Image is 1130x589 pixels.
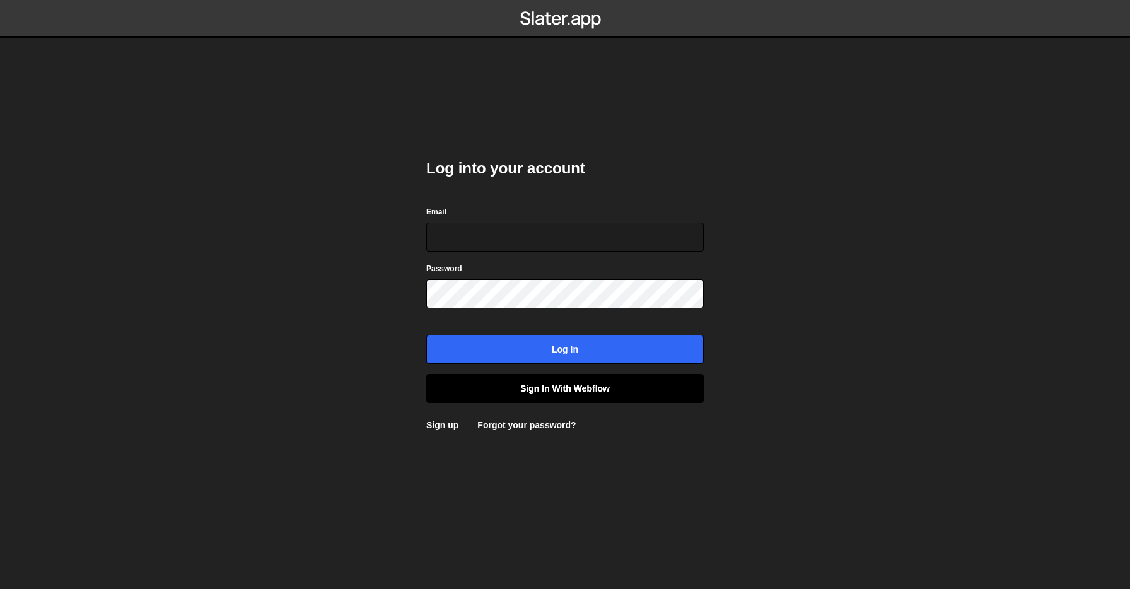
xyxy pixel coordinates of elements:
[426,262,462,275] label: Password
[426,335,704,364] input: Log in
[426,374,704,403] a: Sign in with Webflow
[477,420,576,430] a: Forgot your password?
[426,420,458,430] a: Sign up
[426,158,704,178] h2: Log into your account
[426,206,446,218] label: Email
